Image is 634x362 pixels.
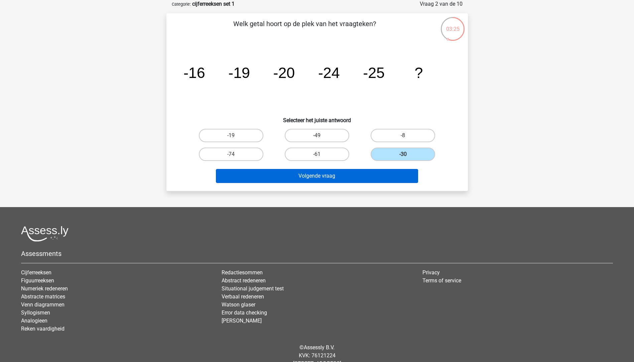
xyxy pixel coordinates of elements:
a: Reken vaardigheid [21,326,65,332]
a: Syllogismen [21,309,50,316]
tspan: -25 [363,64,385,81]
tspan: -19 [228,64,250,81]
a: Venn diagrammen [21,301,65,308]
a: Abstract redeneren [222,277,266,284]
label: -19 [199,129,263,142]
a: Terms of service [422,277,461,284]
img: Assessly logo [21,226,69,242]
label: -61 [285,148,349,161]
a: Watson glaser [222,301,255,308]
a: Cijferreeksen [21,269,51,276]
tspan: -24 [318,64,340,81]
tspan: ? [414,64,423,81]
label: -8 [371,129,435,142]
a: Situational judgement test [222,285,284,292]
tspan: -20 [273,64,295,81]
p: Welk getal hoort op de plek van het vraagteken? [177,19,432,39]
button: Volgende vraag [216,169,418,183]
a: [PERSON_NAME] [222,318,262,324]
a: Redactiesommen [222,269,263,276]
h6: Selecteer het juiste antwoord [177,112,457,123]
a: Error data checking [222,309,267,316]
a: Privacy [422,269,440,276]
small: Categorie: [172,2,191,7]
tspan: -16 [183,64,205,81]
a: Abstracte matrices [21,293,65,300]
label: -30 [371,148,435,161]
a: Analogieen [21,318,47,324]
label: -74 [199,148,263,161]
a: Numeriek redeneren [21,285,68,292]
strong: cijferreeksen set 1 [192,1,235,7]
a: Assessly B.V. [304,344,335,351]
a: Figuurreeksen [21,277,54,284]
a: Verbaal redeneren [222,293,264,300]
label: -49 [285,129,349,142]
div: 03:25 [440,16,465,33]
h5: Assessments [21,250,613,258]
